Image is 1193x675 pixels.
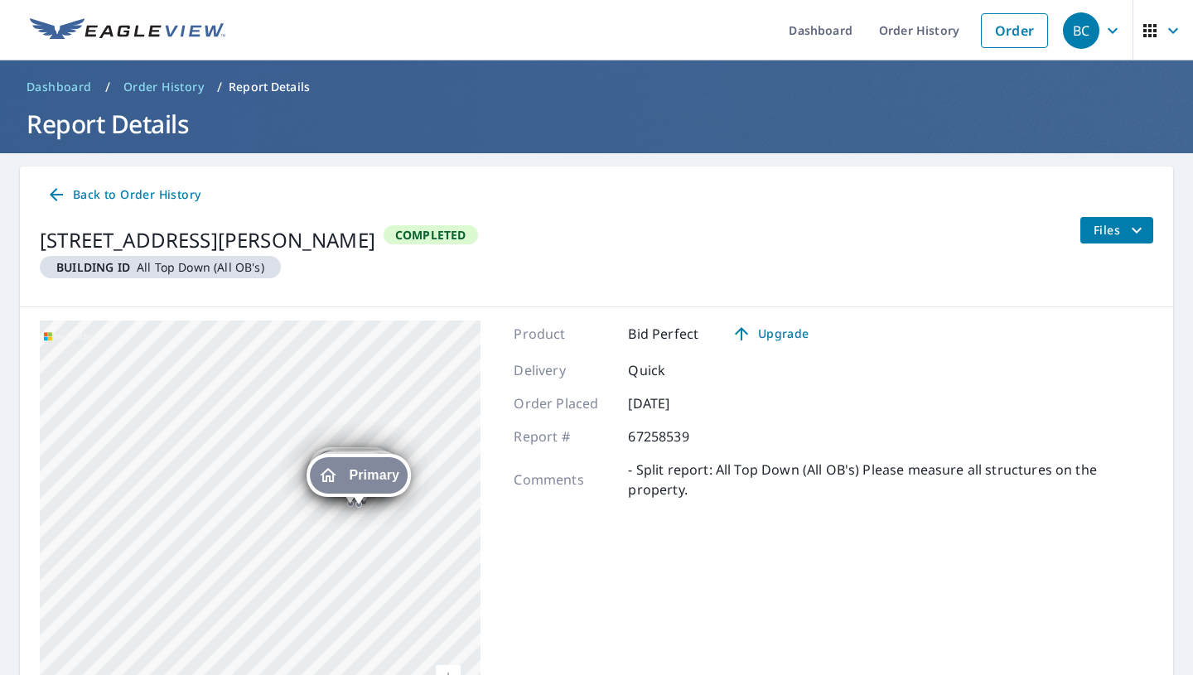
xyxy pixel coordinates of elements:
li: / [217,77,222,97]
span: Order History [123,79,204,95]
p: Comments [514,470,613,489]
p: Quick [628,360,727,380]
span: Back to Order History [46,185,200,205]
p: [DATE] [628,393,727,413]
a: Back to Order History [40,180,207,210]
p: 67258539 [628,427,727,446]
img: EV Logo [30,18,225,43]
a: Order [981,13,1048,48]
a: Order History [117,74,210,100]
nav: breadcrumb [20,74,1173,100]
a: Upgrade [718,321,822,347]
a: Dashboard [20,74,99,100]
p: Report # [514,427,613,446]
div: Dropped pin, building All Top Down (All OB's), Residential property, 4514 Mt Misery Rd NE Leland,... [309,452,393,504]
span: Completed [385,227,476,243]
div: BC [1063,12,1099,49]
div: Dropped pin, building far NW big OB, Residential property, 4514 Mt Misery Rd NE Leland, NC 28451 [309,447,394,499]
button: filesDropdownBtn-67258539 [1079,217,1153,243]
p: Report Details [229,79,310,95]
p: Delivery [514,360,613,380]
h1: Report Details [20,107,1173,141]
em: Building ID [56,259,130,275]
span: Dashboard [27,79,92,95]
span: Files [1094,220,1147,240]
div: Dropped pin, building near N OB's, Residential property, 4514 Mt Misery Rd NE Leland, NC 28451 [313,451,402,502]
div: Dropped pin, building Primary, Residential property, 4514 Mt Misery Rd NE Leland, NC 28451 [307,454,411,505]
p: Order Placed [514,393,613,413]
p: Product [514,324,613,344]
p: Bid Perfect [628,324,698,344]
span: Primary [349,469,399,481]
div: [STREET_ADDRESS][PERSON_NAME] [40,225,375,255]
span: All Top Down (All OB's) [46,259,274,275]
p: - Split report: All Top Down (All OB's) Please measure all structures on the property. [628,460,1153,499]
li: / [105,77,110,97]
span: Upgrade [728,324,812,344]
